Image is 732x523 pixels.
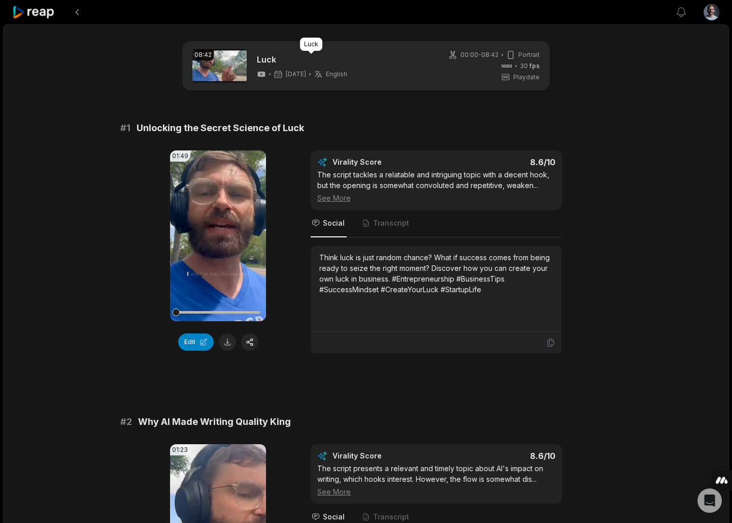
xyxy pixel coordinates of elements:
[137,121,304,135] span: Unlocking the Secret Science of Luck
[513,73,540,82] span: Playdate
[697,488,722,513] div: Open Intercom Messenger
[447,451,556,461] div: 8.6 /10
[311,210,562,237] nav: Tabs
[518,50,540,59] span: Portrait
[460,50,498,59] span: 00:00 - 08:42
[257,53,347,66] a: Luck
[317,169,555,203] div: The script tackles a relatable and intriguing topic with a decent hook, but the opening is somewh...
[286,70,306,78] span: [DATE]
[317,463,555,497] div: The script presents a relevant and timely topic about AI's impact on writing, which hooks interes...
[300,38,322,51] div: Luck
[138,415,291,429] span: Why AI Made Writing Quality King
[326,70,347,78] span: English
[178,333,214,351] button: Edit
[323,512,345,522] span: Social
[529,62,540,70] span: fps
[447,157,556,167] div: 8.6 /10
[373,512,409,522] span: Transcript
[332,451,442,461] div: Virality Score
[120,121,130,135] span: # 1
[120,415,132,429] span: # 2
[323,218,345,228] span: Social
[317,486,555,497] div: See More
[170,150,266,321] video: Your browser does not support mp4 format.
[317,193,555,203] div: See More
[520,61,540,71] span: 30
[332,157,442,167] div: Virality Score
[373,218,409,228] span: Transcript
[319,252,553,295] div: Think luck is just random chance? What if success comes from being ready to seize the right momen...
